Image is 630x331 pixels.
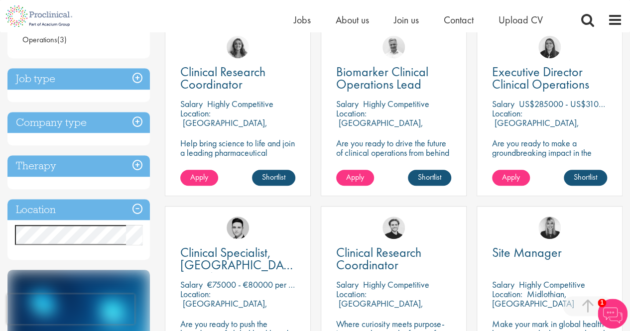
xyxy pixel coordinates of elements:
span: Location: [336,288,367,300]
p: Highly Competitive [363,98,429,110]
p: €75000 - €80000 per hour [207,279,303,290]
span: Salary [336,98,359,110]
p: Are you ready to make a groundbreaking impact in the world of biotechnology? Join a growing compa... [492,138,607,195]
span: Apply [346,172,364,182]
span: Apply [502,172,520,182]
a: Join us [394,13,419,26]
h3: Job type [7,68,150,90]
span: Site Manager [492,244,562,261]
a: Apply [492,170,530,186]
span: Salary [492,98,514,110]
a: Shortlist [408,170,451,186]
p: Highly Competitive [519,279,585,290]
a: Executive Director Clinical Operations [492,66,607,91]
img: Chatbot [598,299,628,329]
p: Are you ready to drive the future of clinical operations from behind the scenes? Looking to be in... [336,138,451,186]
p: [GEOGRAPHIC_DATA], [GEOGRAPHIC_DATA] [336,117,423,138]
p: [GEOGRAPHIC_DATA], [GEOGRAPHIC_DATA] [336,298,423,319]
span: Location: [492,288,522,300]
span: 1 [598,299,606,307]
img: Janelle Jones [538,217,561,239]
a: Biomarker Clinical Operations Lead [336,66,451,91]
span: Location: [336,108,367,119]
a: Jobs [294,13,311,26]
a: Apply [336,170,374,186]
p: [GEOGRAPHIC_DATA], [GEOGRAPHIC_DATA] [180,117,267,138]
h3: Company type [7,112,150,133]
span: Clinical Research Coordinator [180,63,265,93]
span: Salary [180,279,203,290]
span: Salary [336,279,359,290]
p: Highly Competitive [363,279,429,290]
p: Midlothian, [GEOGRAPHIC_DATA] [492,288,574,309]
span: Clinical Research Coordinator [336,244,421,273]
span: Executive Director Clinical Operations [492,63,589,93]
a: Clinical Specialist, [GEOGRAPHIC_DATA] - Cardiac [180,246,295,271]
p: Highly Competitive [207,98,273,110]
span: Biomarker Clinical Operations Lead [336,63,428,93]
h3: Location [7,199,150,221]
img: Nico Kohlwes [382,217,405,239]
a: Contact [444,13,474,26]
span: Location: [180,108,211,119]
img: Joshua Bye [382,36,405,58]
img: Ciara Noble [538,36,561,58]
a: Clinical Research Coordinator [336,246,451,271]
span: Salary [180,98,203,110]
span: Location: [492,108,522,119]
img: Connor Lynes [227,217,249,239]
span: Apply [190,172,208,182]
p: Help bring science to life and join a leading pharmaceutical company to play a key role in delive... [180,138,295,186]
a: Site Manager [492,246,607,259]
a: About us [336,13,369,26]
span: (3) [57,34,67,45]
a: Apply [180,170,218,186]
a: Clinical Research Coordinator [180,66,295,91]
span: Clinical Specialist, [GEOGRAPHIC_DATA] - Cardiac [180,244,300,286]
iframe: reCAPTCHA [7,294,134,324]
a: Shortlist [564,170,607,186]
a: Shortlist [252,170,295,186]
a: Upload CV [499,13,543,26]
span: Location: [180,288,211,300]
h3: Therapy [7,155,150,177]
img: Jackie Cerchio [227,36,249,58]
p: [GEOGRAPHIC_DATA], [GEOGRAPHIC_DATA] [492,117,579,138]
p: [GEOGRAPHIC_DATA], [GEOGRAPHIC_DATA] [180,298,267,319]
span: Salary [492,279,514,290]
